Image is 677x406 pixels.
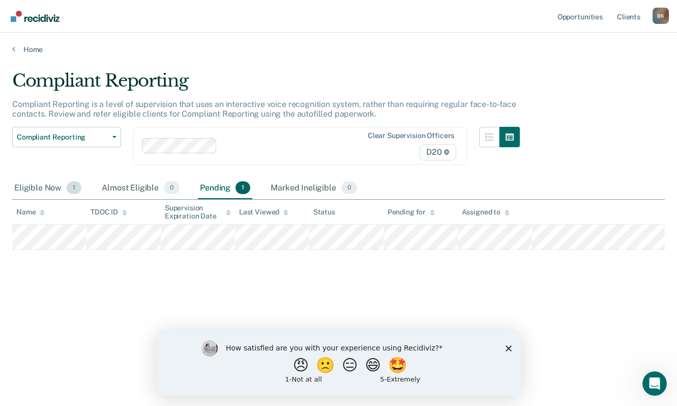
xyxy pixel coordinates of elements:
[368,131,454,140] div: Clear supervision officers
[420,144,456,160] span: D20
[91,208,127,216] div: TDOC ID
[462,208,510,216] div: Assigned to
[313,208,335,216] div: Status
[269,177,359,200] div: Marked Ineligible0
[653,8,669,24] div: B K
[100,177,182,200] div: Almost Eligible0
[341,181,357,195] span: 0
[239,208,288,216] div: Last Viewed
[12,127,121,147] button: Compliant Reporting
[12,45,665,54] a: Home
[165,204,231,221] div: Supervision Expiration Date
[653,8,669,24] button: Profile dropdown button
[17,133,108,142] span: Compliant Reporting
[67,181,81,195] span: 1
[11,11,60,22] img: Recidiviz
[157,330,521,396] iframe: Survey by Kim from Recidiviz
[164,181,180,195] span: 0
[236,181,250,195] span: 1
[12,99,516,119] p: Compliant Reporting is a level of supervision that uses an interactive voice recognition system, ...
[12,70,520,99] div: Compliant Reporting
[642,371,667,396] iframe: Intercom live chat
[16,208,45,216] div: Name
[388,208,435,216] div: Pending for
[198,177,252,200] div: Pending1
[12,177,83,200] div: Eligible Now1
